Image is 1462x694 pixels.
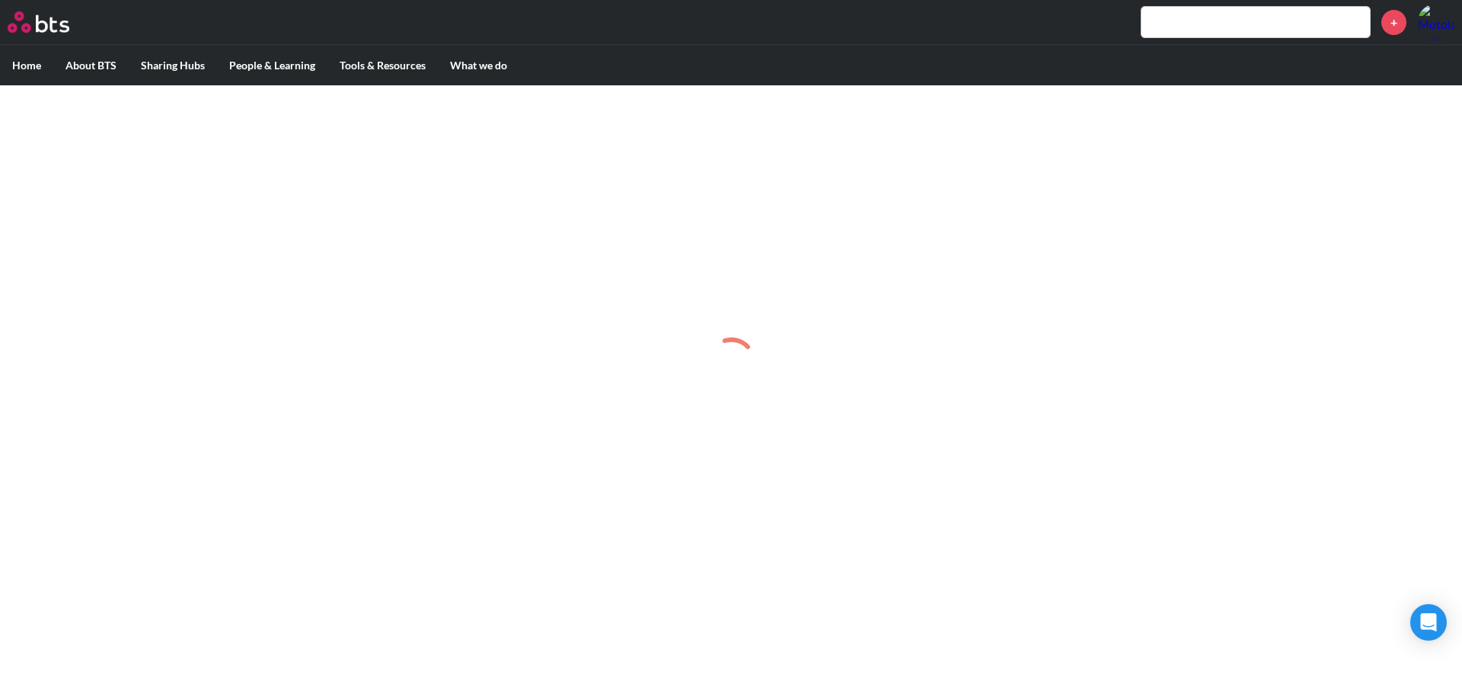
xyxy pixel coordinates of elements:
img: Motolani Osinowo [1418,4,1454,40]
label: Tools & Resources [327,46,438,85]
a: Profile [1418,4,1454,40]
label: What we do [438,46,519,85]
label: Sharing Hubs [129,46,217,85]
a: + [1381,10,1406,35]
div: Open Intercom Messenger [1410,604,1447,641]
label: People & Learning [217,46,327,85]
img: BTS Logo [8,11,69,33]
a: Go home [8,11,97,33]
label: About BTS [53,46,129,85]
